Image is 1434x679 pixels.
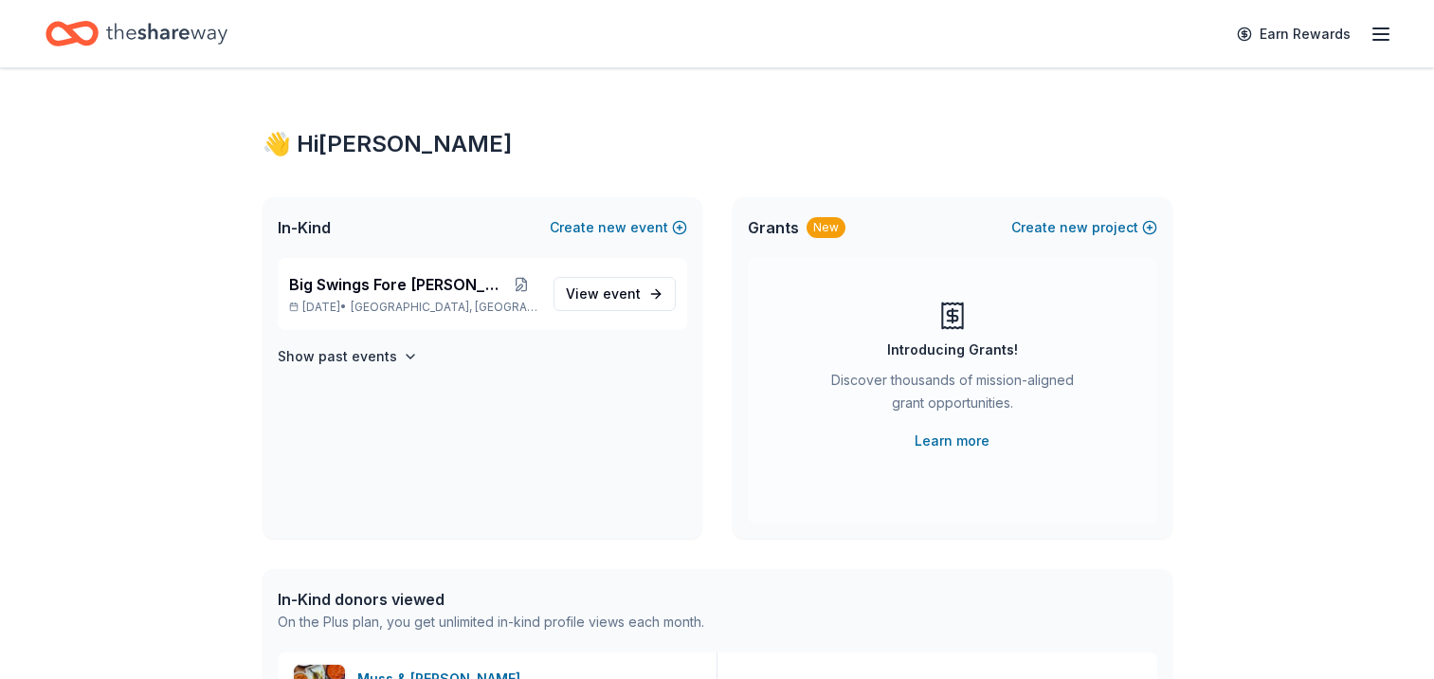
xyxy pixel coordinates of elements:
a: Home [45,11,227,56]
button: Createnewevent [550,216,687,239]
span: In-Kind [278,216,331,239]
div: Introducing Grants! [887,339,1018,361]
div: Discover thousands of mission-aligned grant opportunities. [824,369,1081,422]
a: Learn more [915,430,989,452]
span: Grants [748,216,799,239]
span: new [1060,216,1088,239]
span: View [566,283,641,305]
button: Createnewproject [1011,216,1157,239]
button: Show past events [278,345,418,368]
div: New [807,217,845,238]
span: Big Swings Fore [PERSON_NAME] [289,273,505,296]
div: 👋 Hi [PERSON_NAME] [263,129,1172,159]
span: event [603,285,641,302]
a: View event [554,277,676,311]
h4: Show past events [278,345,397,368]
a: Earn Rewards [1225,17,1362,51]
span: [GEOGRAPHIC_DATA], [GEOGRAPHIC_DATA] [351,300,537,315]
div: In-Kind donors viewed [278,588,704,611]
p: [DATE] • [289,300,538,315]
span: new [598,216,626,239]
div: On the Plus plan, you get unlimited in-kind profile views each month. [278,611,704,633]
